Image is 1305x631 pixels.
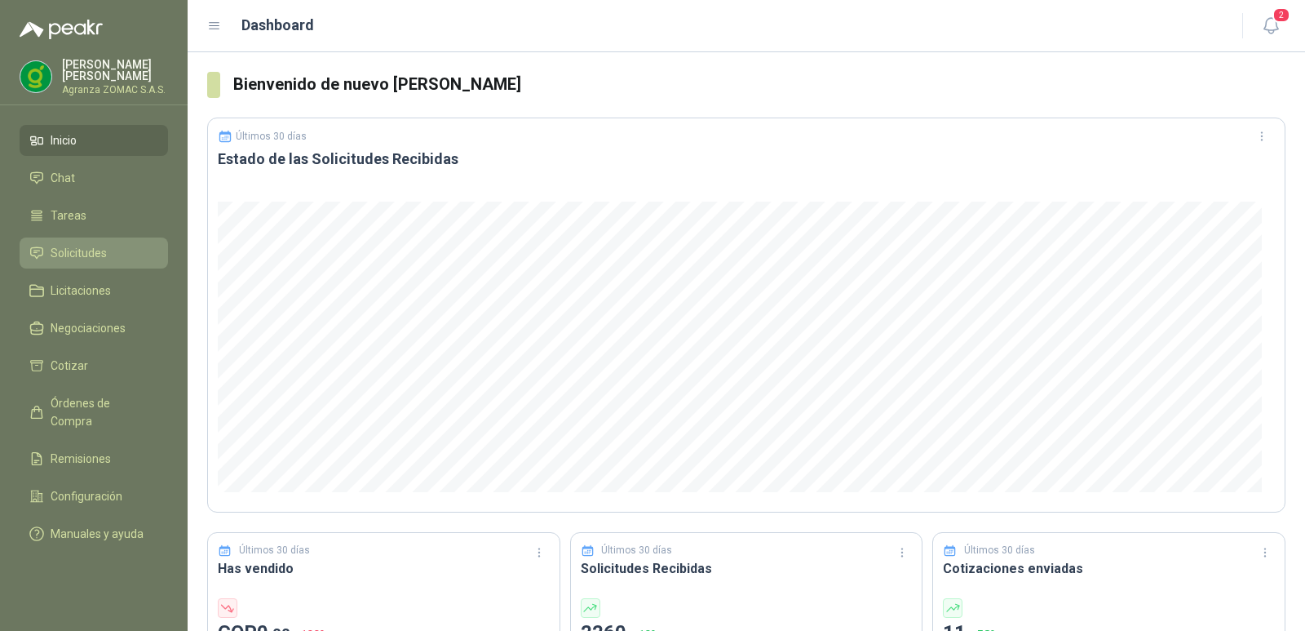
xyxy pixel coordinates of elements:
[601,543,672,558] p: Últimos 30 días
[239,543,310,558] p: Últimos 30 días
[218,149,1275,169] h3: Estado de las Solicitudes Recibidas
[20,275,168,306] a: Licitaciones
[20,350,168,381] a: Cotizar
[1272,7,1290,23] span: 2
[51,207,86,224] span: Tareas
[51,131,77,149] span: Inicio
[51,244,107,262] span: Solicitudes
[236,131,307,142] p: Últimos 30 días
[51,487,122,505] span: Configuración
[20,200,168,231] a: Tareas
[51,169,75,187] span: Chat
[20,443,168,474] a: Remisiones
[62,59,168,82] p: [PERSON_NAME] [PERSON_NAME]
[51,394,153,430] span: Órdenes de Compra
[241,14,314,37] h1: Dashboard
[20,125,168,156] a: Inicio
[20,481,168,512] a: Configuración
[51,319,126,337] span: Negociaciones
[233,72,1285,97] h3: Bienvenido de nuevo [PERSON_NAME]
[1256,11,1285,41] button: 2
[20,388,168,437] a: Órdenes de Compra
[51,525,144,543] span: Manuales y ayuda
[20,238,168,269] a: Solicitudes
[581,558,913,579] h3: Solicitudes Recibidas
[51,450,111,468] span: Remisiones
[20,518,168,549] a: Manuales y ayuda
[964,543,1035,558] p: Últimos 30 días
[218,558,550,579] h3: Has vendido
[20,61,51,92] img: Company Logo
[943,558,1275,579] h3: Cotizaciones enviadas
[20,20,103,39] img: Logo peakr
[51,357,88,375] span: Cotizar
[62,85,168,95] p: Agranza ZOMAC S.A.S.
[51,282,111,300] span: Licitaciones
[20,313,168,344] a: Negociaciones
[20,162,168,193] a: Chat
